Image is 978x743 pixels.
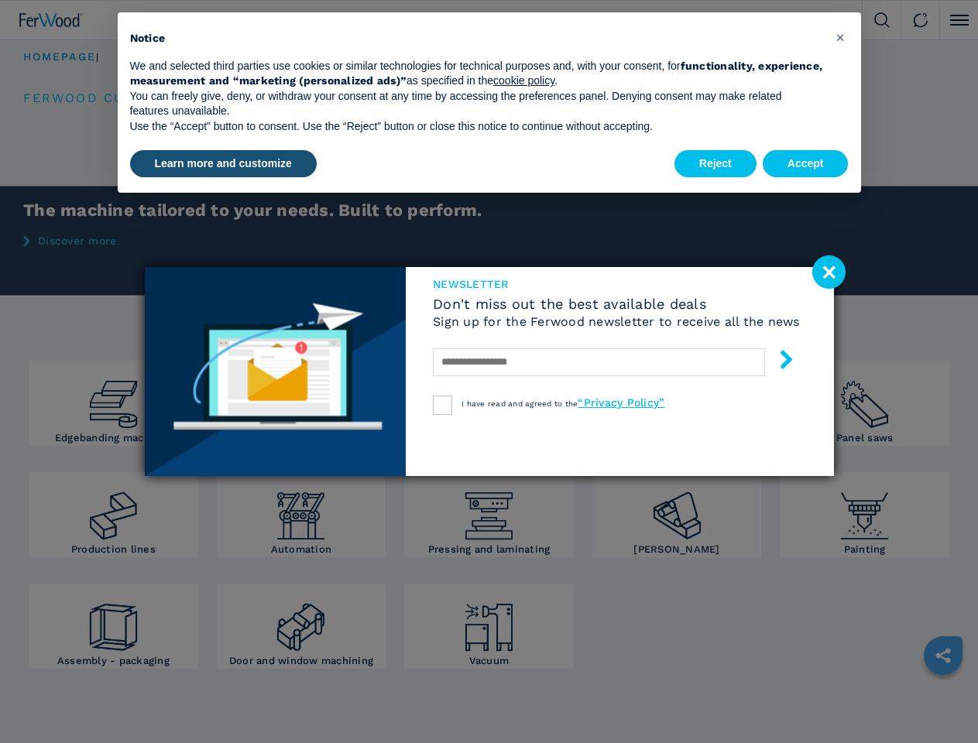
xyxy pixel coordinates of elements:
[836,28,845,46] span: ×
[829,25,853,50] button: Close this notice
[433,316,800,328] h6: Sign up for the Ferwood newsletter to receive all the news
[433,297,800,311] span: Don't miss out the best available deals
[462,399,664,408] span: I have read and agreed to the
[145,267,407,476] img: Newsletter image
[130,59,824,89] p: We and selected third parties use cookies or similar technologies for technical purposes and, wit...
[130,150,317,178] button: Learn more and customize
[433,279,800,289] span: newsletter
[130,89,824,119] p: You can freely give, deny, or withdraw your consent at any time by accessing the preferences pane...
[578,396,664,409] a: “Privacy Policy”
[130,119,824,135] p: Use the “Accept” button to consent. Use the “Reject” button or close this notice to continue with...
[674,150,757,178] button: Reject
[493,74,554,87] a: cookie policy
[130,31,824,46] h2: Notice
[130,60,823,87] strong: functionality, experience, measurement and “marketing (personalized ads)”
[763,150,849,178] button: Accept
[761,344,796,380] button: submit-button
